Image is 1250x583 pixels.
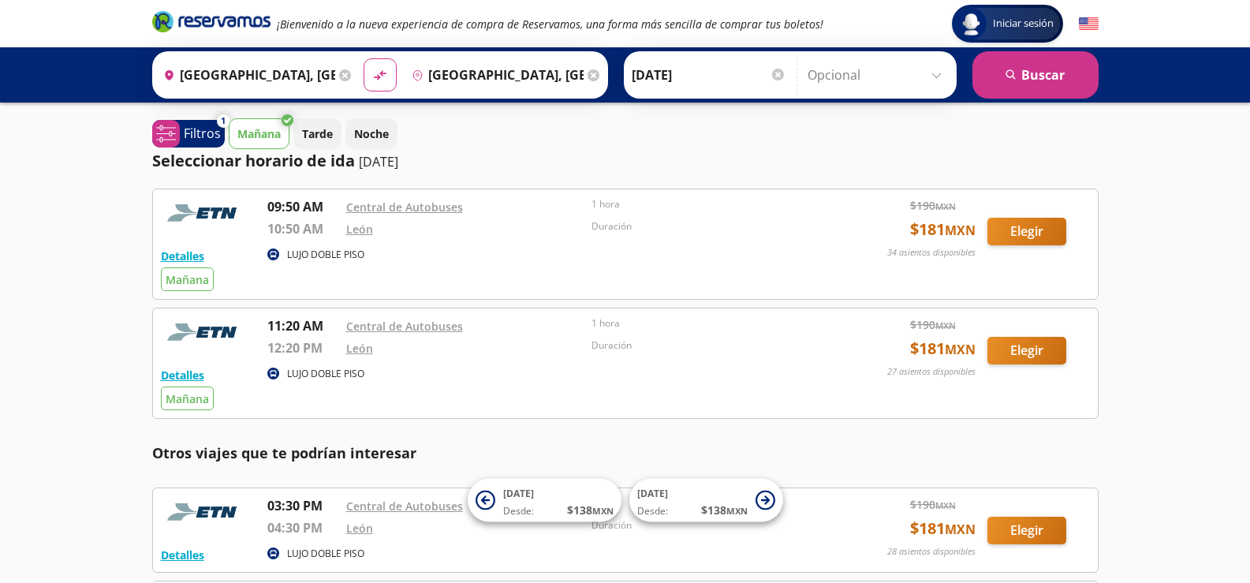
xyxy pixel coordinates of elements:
p: Duración [591,219,830,234]
img: RESERVAMOS [161,197,248,229]
button: [DATE]Desde:$138MXN [468,479,621,522]
p: Mañana [237,125,281,142]
span: $ 190 [910,316,956,333]
img: RESERVAMOS [161,316,248,348]
em: ¡Bienvenido a la nueva experiencia de compra de Reservamos, una forma más sencilla de comprar tus... [277,17,823,32]
a: Central de Autobuses [346,200,463,215]
a: Central de Autobuses [346,319,463,334]
a: Central de Autobuses [346,499,463,514]
input: Buscar Destino [405,55,584,95]
p: Otros viajes que te podrían interesar [152,443,1099,464]
small: MXN [726,505,748,517]
p: 12:20 PM [267,338,338,357]
p: Duración [591,518,830,533]
p: 1 hora [591,316,830,331]
span: Mañana [166,272,209,287]
span: $ 138 [701,502,748,518]
p: Seleccionar horario de ida [152,149,355,173]
button: Mañana [229,118,289,149]
p: Duración [591,338,830,353]
button: [DATE]Desde:$138MXN [629,479,783,522]
p: 1 hora [591,197,830,211]
input: Elegir Fecha [632,55,786,95]
p: 09:50 AM [267,197,338,216]
button: Elegir [987,218,1066,245]
i: Brand Logo [152,9,271,33]
a: León [346,521,373,536]
span: [DATE] [503,487,534,500]
button: Detalles [161,248,204,264]
small: MXN [945,521,976,538]
span: $ 138 [567,502,614,518]
button: Elegir [987,337,1066,364]
span: $ 190 [910,496,956,513]
small: MXN [945,222,976,239]
p: [DATE] [359,152,398,171]
p: 04:30 PM [267,518,338,537]
p: LUJO DOBLE PISO [287,248,364,262]
p: 27 asientos disponibles [887,365,976,379]
span: $ 181 [910,218,976,241]
p: LUJO DOBLE PISO [287,367,364,381]
span: $ 181 [910,337,976,361]
button: Tarde [293,118,341,149]
p: Tarde [302,125,333,142]
p: Noche [354,125,389,142]
span: $ 190 [910,197,956,214]
small: MXN [935,200,956,212]
a: Brand Logo [152,9,271,38]
a: León [346,341,373,356]
span: [DATE] [637,487,668,500]
p: 34 asientos disponibles [887,246,976,260]
p: 28 asientos disponibles [887,545,976,559]
img: RESERVAMOS [161,496,248,528]
button: Buscar [972,51,1099,99]
small: MXN [592,505,614,517]
p: 10:50 AM [267,219,338,238]
a: León [346,222,373,237]
span: 1 [221,114,226,128]
small: MXN [935,320,956,331]
span: Iniciar sesión [987,16,1060,32]
span: Mañana [166,391,209,406]
p: 11:20 AM [267,316,338,335]
button: Detalles [161,547,204,563]
button: Detalles [161,367,204,383]
input: Buscar Origen [157,55,335,95]
span: $ 181 [910,517,976,540]
input: Opcional [808,55,949,95]
small: MXN [945,341,976,358]
p: Filtros [184,124,221,143]
button: English [1079,14,1099,34]
small: MXN [935,499,956,511]
p: 03:30 PM [267,496,338,515]
button: Elegir [987,517,1066,544]
button: 1Filtros [152,120,225,148]
p: LUJO DOBLE PISO [287,547,364,561]
button: Noche [345,118,397,149]
span: Desde: [503,504,534,518]
span: Desde: [637,504,668,518]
